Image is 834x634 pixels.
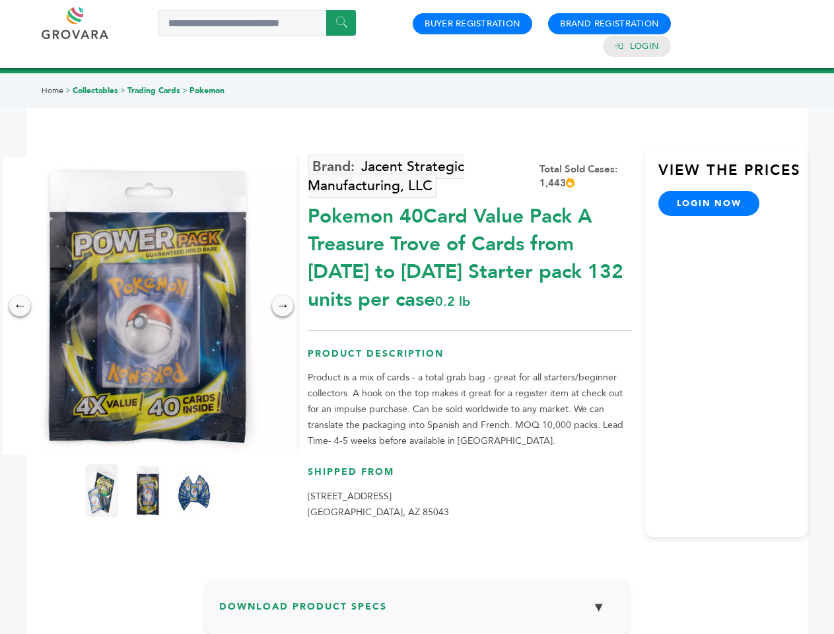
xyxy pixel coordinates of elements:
img: Pokemon 40-Card Value Pack – A Treasure Trove of Cards from 1996 to 2024 - Starter pack! 132 unit... [85,464,118,517]
a: Brand Registration [560,18,659,30]
img: Pokemon 40-Card Value Pack – A Treasure Trove of Cards from 1996 to 2024 - Starter pack! 132 unit... [131,464,164,517]
input: Search a product or brand... [158,10,356,36]
a: Trading Cards [127,85,180,96]
p: Product is a mix of cards - a total grab bag - great for all starters/beginner collectors. A hook... [308,370,632,449]
span: > [120,85,125,96]
div: → [272,295,293,316]
a: login now [658,191,760,216]
h3: Shipped From [308,466,632,489]
a: Buyer Registration [425,18,520,30]
h3: Product Description [308,347,632,370]
span: 0.2 lb [435,293,470,310]
button: ▼ [582,593,615,621]
div: Total Sold Cases: 1,443 [539,162,632,190]
div: ← [9,295,30,316]
h3: View the Prices [658,160,808,191]
a: Jacent Strategic Manufacturing, LLC [308,155,464,198]
a: Pokemon [190,85,225,96]
h3: Download Product Specs [219,593,615,631]
a: Login [630,40,659,52]
a: Home [42,85,63,96]
span: > [182,85,188,96]
div: Pokemon 40Card Value Pack A Treasure Trove of Cards from [DATE] to [DATE] Starter pack 132 units ... [308,196,632,314]
a: Collectables [73,85,118,96]
p: [STREET_ADDRESS] [GEOGRAPHIC_DATA], AZ 85043 [308,489,632,520]
span: > [65,85,71,96]
img: Pokemon 40-Card Value Pack – A Treasure Trove of Cards from 1996 to 2024 - Starter pack! 132 unit... [178,464,211,517]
